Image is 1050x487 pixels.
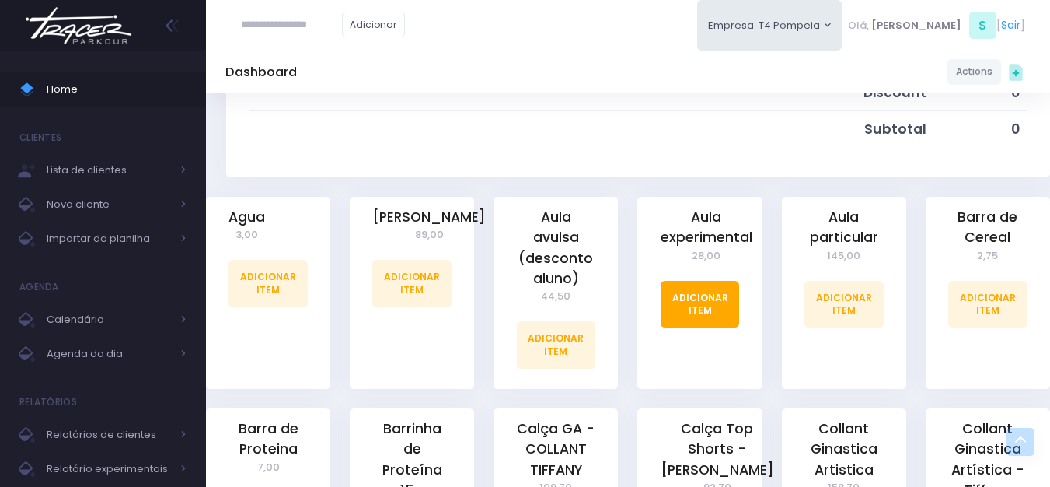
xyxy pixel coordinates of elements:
[47,160,171,180] span: Lista de clientes
[804,281,884,328] a: Adicionar Item
[19,122,61,153] h4: Clientes
[372,260,452,307] a: Adicionar Item
[47,344,171,364] span: Agenda do dia
[948,281,1027,328] a: Adicionar Item
[626,111,933,147] td: Subtotal
[948,207,1027,248] a: Barra de Cereal
[661,419,774,480] a: Calça Top Shorts - [PERSON_NAME]
[228,419,308,460] a: Barra de Proteina
[47,79,187,100] span: Home
[804,207,884,248] a: Aula particular
[933,111,1027,147] td: 0
[626,75,933,111] td: Discount
[228,207,265,227] a: Agua
[19,387,77,418] h4: Relatórios
[933,75,1027,111] td: 0
[228,260,308,307] a: Adicionar Item
[342,12,406,37] a: Adicionar
[47,459,171,479] span: Relatório experimentais
[517,289,596,304] span: 44,50
[804,248,884,264] span: 145,00
[871,18,961,33] span: [PERSON_NAME]
[47,425,171,445] span: Relatórios de clientes
[517,207,596,289] a: Aula avulsa (desconto aluno)
[842,8,1031,43] div: [ ]
[661,207,752,248] a: Aula experimental
[948,248,1027,264] span: 2,75
[228,227,265,243] span: 3,00
[47,310,171,330] span: Calendário
[848,18,869,33] span: Olá,
[947,59,1001,85] a: Actions
[517,321,596,368] a: Adicionar Item
[225,65,297,80] h5: Dashboard
[661,281,740,328] a: Adicionar Item
[969,12,996,39] span: S
[517,419,596,480] a: Calça GA - COLLANT TIFFANY
[661,248,752,264] span: 28,00
[19,272,59,303] h4: Agenda
[372,207,486,227] a: [PERSON_NAME]
[47,194,171,215] span: Novo cliente
[228,460,308,475] span: 7,00
[1001,17,1020,33] a: Sair
[804,419,884,480] a: Collant Ginastica Artistica
[372,227,486,243] span: 89,00
[47,229,171,249] span: Importar da planilha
